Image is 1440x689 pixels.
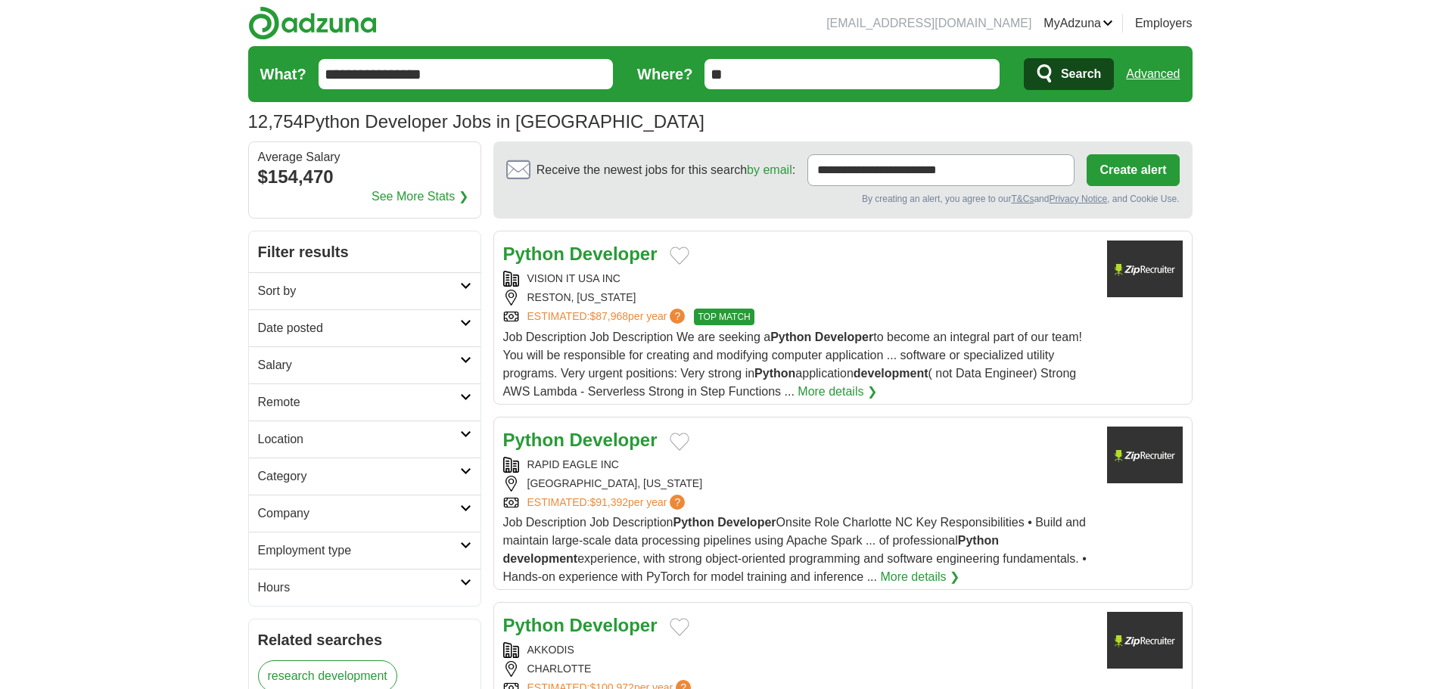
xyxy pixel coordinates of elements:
[258,430,460,448] h2: Location
[249,458,481,495] a: Category
[258,356,460,374] h2: Salary
[670,618,689,636] button: Add to favorite jobs
[503,476,1095,492] div: [GEOGRAPHIC_DATA], [US_STATE]
[1107,241,1183,297] img: Company logo
[815,331,873,343] strong: Developer
[372,188,468,206] a: See More Stats ❯
[258,504,460,523] h2: Company
[570,430,658,450] strong: Developer
[1126,59,1180,89] a: Advanced
[503,615,564,635] strong: Python
[503,457,1095,473] div: RAPID EAGLE INC
[537,161,795,179] span: Receive the newest jobs for this search :
[503,331,1082,398] span: Job Description Job Description We are seeking a to become an integral part of our team! You will...
[1107,427,1183,483] img: Company logo
[747,163,792,176] a: by email
[503,244,658,264] a: Python Developer
[258,542,460,560] h2: Employment type
[503,430,564,450] strong: Python
[249,421,481,458] a: Location
[503,244,564,264] strong: Python
[503,271,1095,287] div: VISION IT USA INC
[754,367,795,380] strong: Python
[503,516,1087,583] span: Job Description Job Description Onsite Role Charlotte NC Key Responsibilities • Build and maintai...
[249,346,481,383] a: Salary
[673,516,714,529] strong: Python
[1061,59,1101,89] span: Search
[527,309,689,325] a: ESTIMATED:$87,968per year?
[249,532,481,569] a: Employment type
[637,63,692,85] label: Where?
[248,111,704,132] h1: Python Developer Jobs in [GEOGRAPHIC_DATA]
[570,615,658,635] strong: Developer
[798,383,877,401] a: More details ❯
[260,63,306,85] label: What?
[670,433,689,451] button: Add to favorite jobs
[826,14,1031,33] li: [EMAIL_ADDRESS][DOMAIN_NAME]
[503,615,658,635] a: Python Developer
[506,192,1180,206] div: By creating an alert, you agree to our and , and Cookie Use.
[670,495,685,510] span: ?
[770,331,811,343] strong: Python
[258,467,460,486] h2: Category
[258,393,460,411] h2: Remote
[1087,154,1179,186] button: Create alert
[503,642,1095,658] div: AKKODIS
[258,282,460,300] h2: Sort by
[258,151,471,163] div: Average Salary
[1107,612,1183,669] img: Company logo
[503,661,1095,677] div: CHARLOTTE
[880,568,959,586] a: More details ❯
[570,244,658,264] strong: Developer
[249,231,481,272] h2: Filter results
[258,163,471,191] div: $154,470
[249,495,481,532] a: Company
[248,6,377,40] img: Adzuna logo
[249,272,481,309] a: Sort by
[1011,194,1034,204] a: T&Cs
[958,534,999,547] strong: Python
[1024,58,1114,90] button: Search
[249,383,481,421] a: Remote
[258,319,460,337] h2: Date posted
[248,108,303,135] span: 12,754
[589,496,628,508] span: $91,392
[670,309,685,324] span: ?
[1043,14,1113,33] a: MyAdzuna
[258,579,460,597] h2: Hours
[1049,194,1107,204] a: Privacy Notice
[694,309,754,325] span: TOP MATCH
[670,247,689,265] button: Add to favorite jobs
[503,552,578,565] strong: development
[258,628,471,651] h2: Related searches
[589,310,628,322] span: $87,968
[854,367,928,380] strong: development
[503,290,1095,306] div: RESTON, [US_STATE]
[1135,14,1193,33] a: Employers
[503,430,658,450] a: Python Developer
[249,569,481,606] a: Hours
[527,495,689,511] a: ESTIMATED:$91,392per year?
[249,309,481,346] a: Date posted
[717,516,776,529] strong: Developer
